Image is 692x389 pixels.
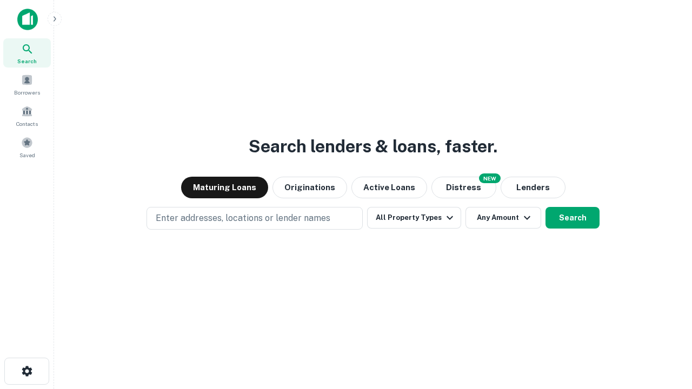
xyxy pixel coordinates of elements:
[465,207,541,229] button: Any Amount
[14,88,40,97] span: Borrowers
[147,207,363,230] button: Enter addresses, locations or lender names
[367,207,461,229] button: All Property Types
[545,207,600,229] button: Search
[3,38,51,68] a: Search
[272,177,347,198] button: Originations
[16,119,38,128] span: Contacts
[638,303,692,354] iframe: Chat Widget
[19,151,35,159] span: Saved
[3,132,51,162] a: Saved
[17,57,37,65] span: Search
[249,133,497,159] h3: Search lenders & loans, faster.
[501,177,565,198] button: Lenders
[181,177,268,198] button: Maturing Loans
[3,70,51,99] a: Borrowers
[3,101,51,130] a: Contacts
[351,177,427,198] button: Active Loans
[156,212,330,225] p: Enter addresses, locations or lender names
[431,177,496,198] button: Search distressed loans with lien and other non-mortgage details.
[479,173,501,183] div: NEW
[17,9,38,30] img: capitalize-icon.png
